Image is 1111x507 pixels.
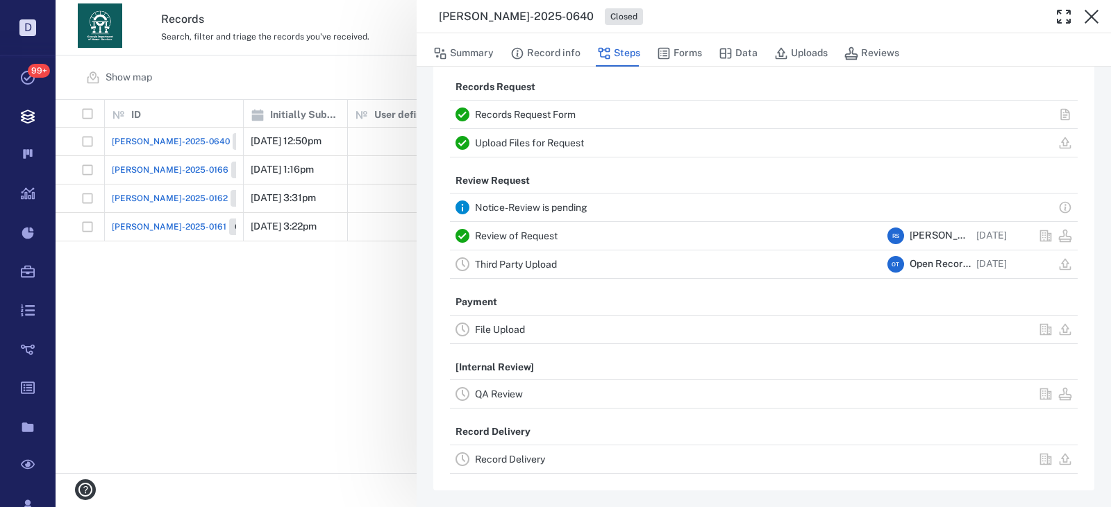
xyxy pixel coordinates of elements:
div: R S [887,227,904,244]
p: Review Request [450,169,535,194]
button: Uploads [774,40,828,67]
button: Close [1078,3,1105,31]
a: QA Review [475,388,523,399]
span: Open Records Team [910,257,971,271]
div: O T [887,256,904,273]
span: 99+ [28,64,50,78]
a: Third Party Upload [475,259,557,270]
a: File Upload [475,324,525,335]
p: [DATE] [976,257,1007,271]
a: Upload Files for Request [475,137,584,148]
button: Summary [433,40,494,67]
p: [Internal Review] [450,355,540,380]
button: Reviews [844,40,899,67]
h3: [PERSON_NAME]-2025-0640 [439,8,594,25]
button: Forms [657,40,702,67]
p: Record Delivery [450,420,536,445]
p: Records Request [450,75,541,100]
button: Steps [597,40,640,67]
a: Review of Request [475,230,558,241]
a: Record Delivery [475,454,545,465]
button: Record info [510,40,580,67]
button: Toggle Fullscreen [1050,3,1078,31]
a: Notice-Review is pending [475,202,587,213]
p: D [19,19,36,36]
p: Payment [450,290,503,315]
span: Closed [608,11,640,23]
span: Help [31,10,60,22]
button: Data [719,40,758,67]
span: [PERSON_NAME] [910,229,971,243]
p: [DATE] [976,229,1007,243]
a: Records Request Form [475,109,576,120]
